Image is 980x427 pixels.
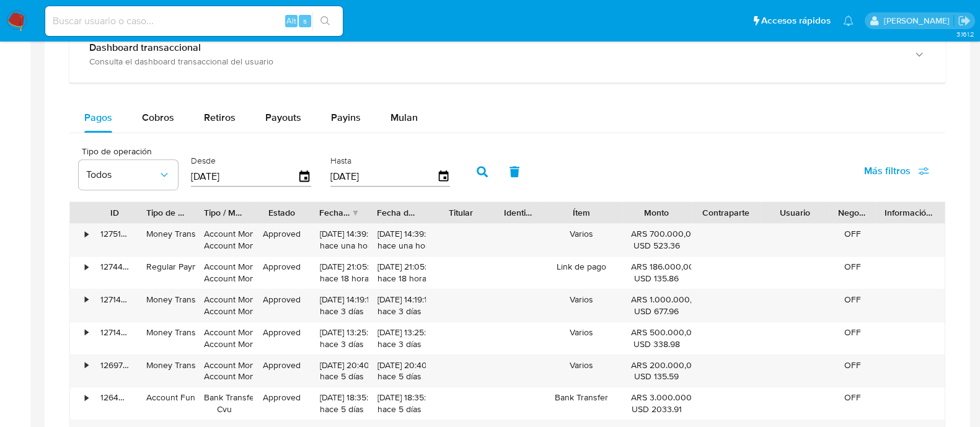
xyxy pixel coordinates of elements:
[286,15,296,27] span: Alt
[843,15,854,26] a: Notificaciones
[958,14,971,27] a: Salir
[312,12,338,30] button: search-icon
[761,14,831,27] span: Accesos rápidos
[956,29,974,39] span: 3.161.2
[883,15,953,27] p: milagros.cisterna@mercadolibre.com
[303,15,307,27] span: s
[45,13,343,29] input: Buscar usuario o caso...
